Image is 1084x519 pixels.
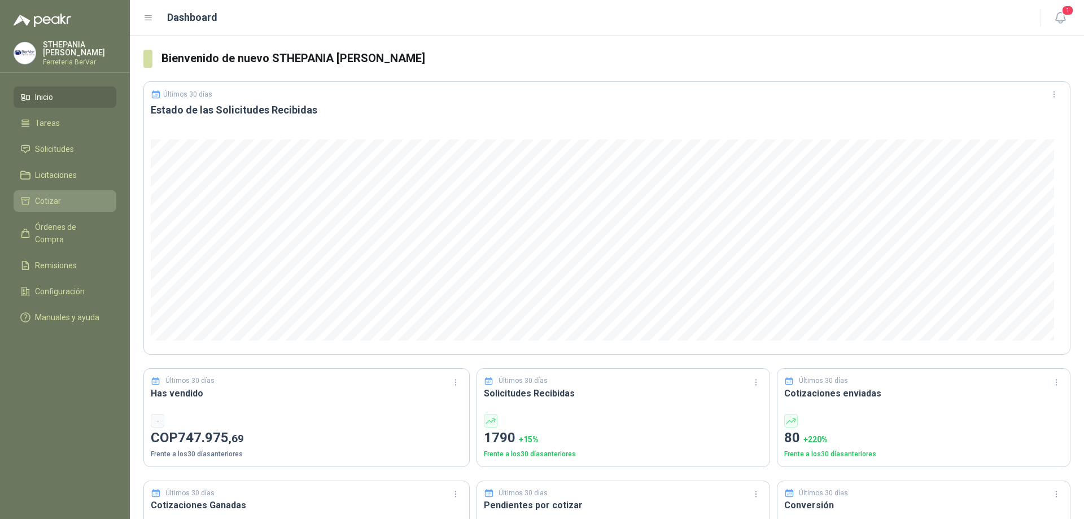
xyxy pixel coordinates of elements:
[784,386,1063,400] h3: Cotizaciones enviadas
[163,90,212,98] p: Últimos 30 días
[784,428,1063,449] p: 80
[178,430,244,446] span: 747.975
[14,307,116,328] a: Manuales y ayuda
[35,221,106,246] span: Órdenes de Compra
[35,169,77,181] span: Licitaciones
[484,428,763,449] p: 1790
[151,103,1063,117] h3: Estado de las Solicitudes Recibidas
[151,428,462,449] p: COP
[165,376,215,386] p: Últimos 30 días
[161,50,1070,67] h3: Bienvenido de nuevo STHEPANIA [PERSON_NAME]
[14,255,116,276] a: Remisiones
[14,14,71,27] img: Logo peakr
[14,86,116,108] a: Inicio
[35,91,53,103] span: Inicio
[35,143,74,155] span: Solicitudes
[1061,5,1074,16] span: 1
[519,435,539,444] span: + 15 %
[151,414,164,428] div: -
[14,190,116,212] a: Cotizar
[14,112,116,134] a: Tareas
[484,386,763,400] h3: Solicitudes Recibidas
[35,259,77,272] span: Remisiones
[151,449,462,460] p: Frente a los 30 días anteriores
[35,195,61,207] span: Cotizar
[484,498,763,512] h3: Pendientes por cotizar
[35,117,60,129] span: Tareas
[499,376,548,386] p: Últimos 30 días
[229,432,244,445] span: ,69
[43,59,116,66] p: Ferreteria BerVar
[165,488,215,499] p: Últimos 30 días
[484,449,763,460] p: Frente a los 30 días anteriores
[14,42,36,64] img: Company Logo
[14,138,116,160] a: Solicitudes
[14,164,116,186] a: Licitaciones
[1050,8,1070,28] button: 1
[799,488,848,499] p: Últimos 30 días
[14,216,116,250] a: Órdenes de Compra
[151,386,462,400] h3: Has vendido
[43,41,116,56] p: STHEPANIA [PERSON_NAME]
[35,311,99,324] span: Manuales y ayuda
[784,449,1063,460] p: Frente a los 30 días anteriores
[35,285,85,298] span: Configuración
[499,488,548,499] p: Últimos 30 días
[803,435,828,444] span: + 220 %
[167,10,217,25] h1: Dashboard
[151,498,462,512] h3: Cotizaciones Ganadas
[14,281,116,302] a: Configuración
[784,498,1063,512] h3: Conversión
[799,376,848,386] p: Últimos 30 días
